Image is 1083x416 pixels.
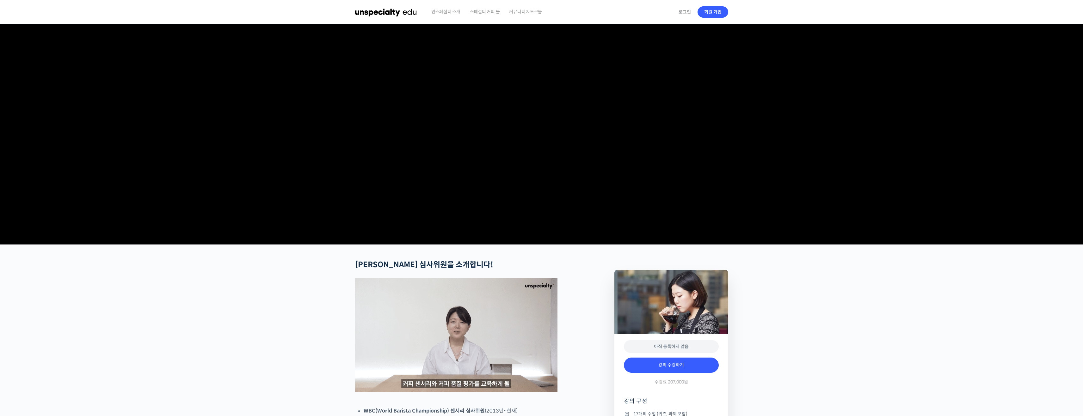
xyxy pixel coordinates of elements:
[364,407,485,414] strong: WBC(World Barista Championship) 센서리 심사위원
[355,260,490,269] strong: [PERSON_NAME] 심사위원을 소개합니다
[655,379,688,385] span: 수강료 207,000원
[624,397,719,410] h4: 강의 구성
[355,260,581,269] h2: !
[698,6,728,18] a: 회원 가입
[675,5,695,19] a: 로그인
[624,358,719,373] a: 강의 수강하기
[624,340,719,353] div: 아직 등록하지 않음
[364,407,581,415] li: (2013년~현재)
